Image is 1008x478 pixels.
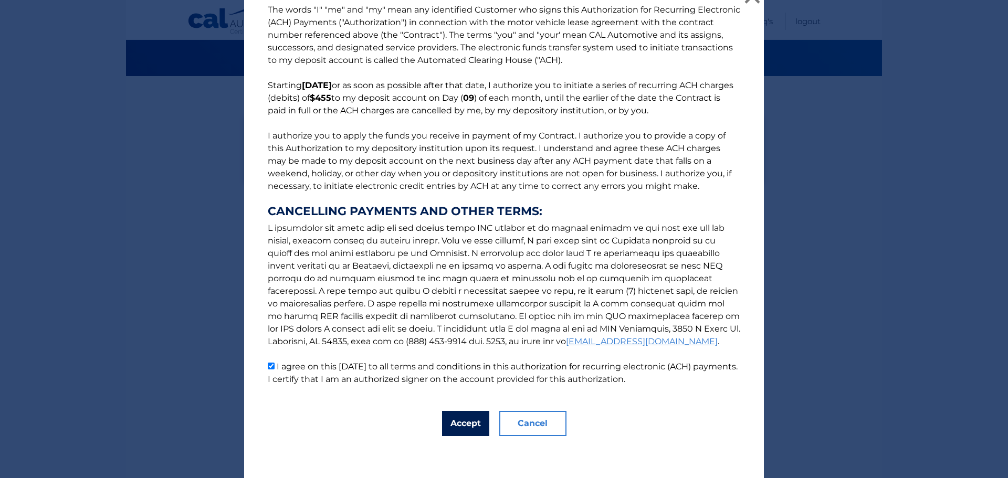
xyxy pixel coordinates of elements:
button: Cancel [499,411,566,436]
b: $455 [310,93,331,103]
p: The words "I" "me" and "my" mean any identified Customer who signs this Authorization for Recurri... [257,4,751,386]
strong: CANCELLING PAYMENTS AND OTHER TERMS: [268,205,740,218]
button: Accept [442,411,489,436]
label: I agree on this [DATE] to all terms and conditions in this authorization for recurring electronic... [268,362,738,384]
b: 09 [463,93,474,103]
b: [DATE] [302,80,332,90]
a: [EMAIL_ADDRESS][DOMAIN_NAME] [566,336,718,346]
